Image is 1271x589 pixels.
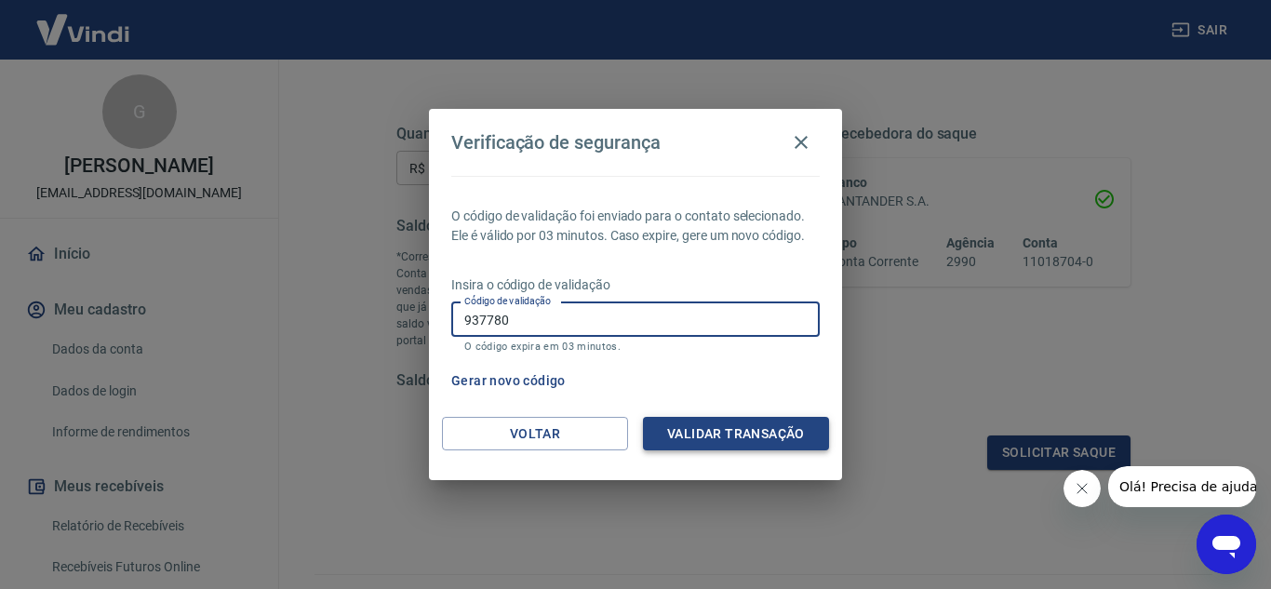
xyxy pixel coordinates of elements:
[1108,466,1256,507] iframe: Mensagem da empresa
[464,341,807,353] p: O código expira em 03 minutos.
[451,131,661,154] h4: Verificação de segurança
[643,417,829,451] button: Validar transação
[464,294,551,308] label: Código de validação
[1064,470,1101,507] iframe: Fechar mensagem
[451,275,820,295] p: Insira o código de validação
[451,207,820,246] p: O código de validação foi enviado para o contato selecionado. Ele é válido por 03 minutos. Caso e...
[444,364,573,398] button: Gerar novo código
[442,417,628,451] button: Voltar
[1197,515,1256,574] iframe: Botão para abrir a janela de mensagens
[11,13,156,28] span: Olá! Precisa de ajuda?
